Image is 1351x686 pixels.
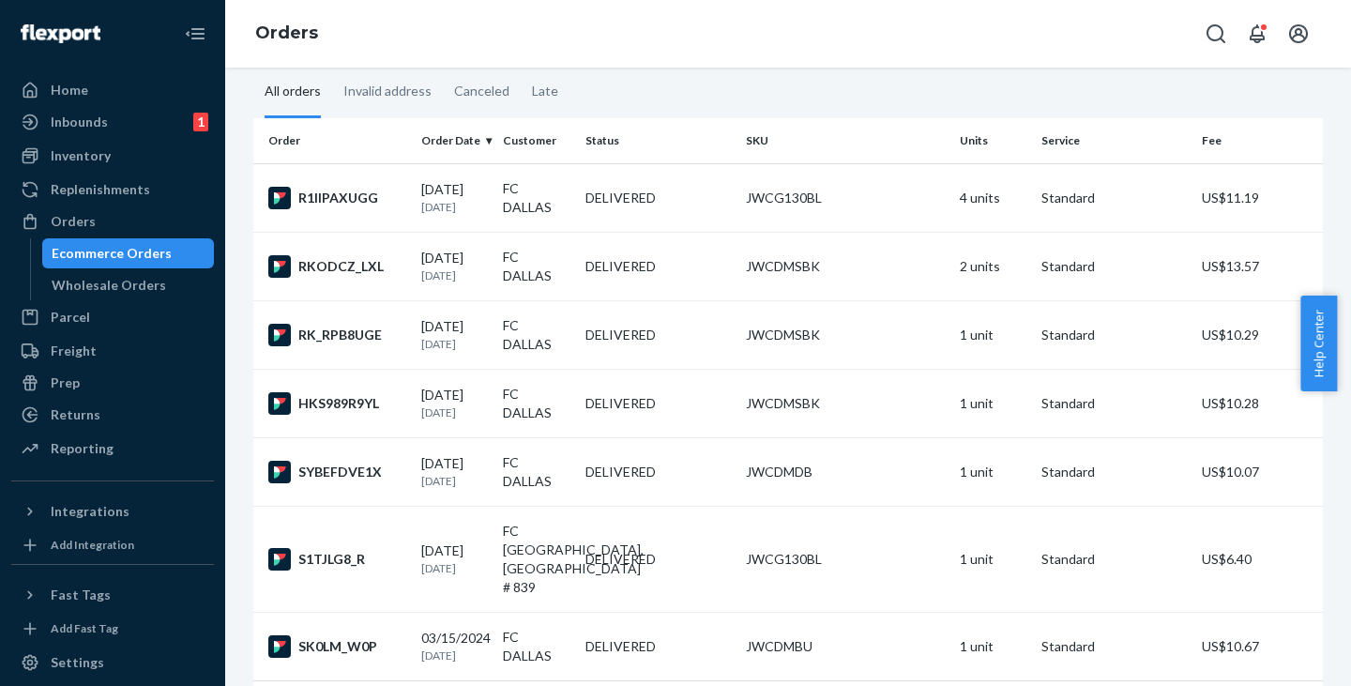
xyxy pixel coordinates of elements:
[268,635,406,658] div: SK0LM_W0P
[11,400,214,430] a: Returns
[952,300,1034,369] td: 1 unit
[1041,637,1187,656] p: Standard
[1041,189,1187,207] p: Standard
[421,629,488,663] div: 03/15/2024
[952,506,1034,612] td: 1 unit
[1238,15,1276,53] button: Open notifications
[495,612,577,680] td: FC DALLAS
[585,257,656,276] div: DELIVERED
[343,67,432,115] div: Invalid address
[1034,118,1194,163] th: Service
[495,437,577,506] td: FC DALLAS
[51,439,114,458] div: Reporting
[51,342,97,360] div: Freight
[495,369,577,437] td: FC DALLAS
[51,586,111,604] div: Fast Tags
[421,648,488,663] p: [DATE]
[421,404,488,420] p: [DATE]
[495,163,577,232] td: FC DALLAS
[11,648,214,678] a: Settings
[253,118,414,163] th: Order
[11,107,214,137] a: Inbounds1
[51,180,150,199] div: Replenishments
[421,336,488,352] p: [DATE]
[585,394,656,413] div: DELIVERED
[585,463,656,481] div: DELIVERED
[11,75,214,105] a: Home
[421,180,488,215] div: [DATE]
[52,276,166,295] div: Wholesale Orders
[255,23,318,43] a: Orders
[268,461,406,483] div: SYBEFDVE1X
[1194,437,1323,506] td: US$10.07
[193,113,208,131] div: 1
[11,175,214,205] a: Replenishments
[1194,369,1323,437] td: US$10.28
[421,199,488,215] p: [DATE]
[1280,15,1317,53] button: Open account menu
[11,534,214,556] a: Add Integration
[738,118,952,163] th: SKU
[51,308,90,327] div: Parcel
[1041,257,1187,276] p: Standard
[268,548,406,571] div: S1TJLG8_R
[11,496,214,526] button: Integrations
[11,580,214,610] button: Fast Tags
[495,232,577,300] td: FC DALLAS
[268,392,406,415] div: HKS989R9YL
[11,141,214,171] a: Inventory
[52,244,172,263] div: Ecommerce Orders
[240,7,333,61] ol: breadcrumbs
[585,326,656,344] div: DELIVERED
[585,189,656,207] div: DELIVERED
[1194,232,1323,300] td: US$13.57
[421,541,488,576] div: [DATE]
[746,326,945,344] div: JWCDMSBK
[578,118,738,163] th: Status
[51,113,108,131] div: Inbounds
[585,550,656,569] div: DELIVERED
[495,300,577,369] td: FC DALLAS
[1041,326,1187,344] p: Standard
[11,617,214,640] a: Add Fast Tag
[421,454,488,489] div: [DATE]
[952,118,1034,163] th: Units
[952,232,1034,300] td: 2 units
[51,405,100,424] div: Returns
[1194,163,1323,232] td: US$11.19
[51,620,118,636] div: Add Fast Tag
[421,473,488,489] p: [DATE]
[1194,300,1323,369] td: US$10.29
[1197,15,1235,53] button: Open Search Box
[421,386,488,420] div: [DATE]
[11,336,214,366] a: Freight
[421,317,488,352] div: [DATE]
[532,67,558,115] div: Late
[1194,118,1323,163] th: Fee
[503,132,569,148] div: Customer
[51,653,104,672] div: Settings
[746,637,945,656] div: JWCDMBU
[1300,296,1337,391] button: Help Center
[1194,506,1323,612] td: US$6.40
[51,81,88,99] div: Home
[746,189,945,207] div: JWCG130BL
[51,373,80,392] div: Prep
[421,249,488,283] div: [DATE]
[746,257,945,276] div: JWCDMSBK
[1194,612,1323,680] td: US$10.67
[51,537,134,553] div: Add Integration
[265,67,321,118] div: All orders
[454,67,509,115] div: Canceled
[1041,550,1187,569] p: Standard
[952,163,1034,232] td: 4 units
[421,560,488,576] p: [DATE]
[11,434,214,464] a: Reporting
[51,146,111,165] div: Inventory
[11,302,214,332] a: Parcel
[585,637,656,656] div: DELIVERED
[746,394,945,413] div: JWCDMSBK
[1041,394,1187,413] p: Standard
[51,212,96,231] div: Orders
